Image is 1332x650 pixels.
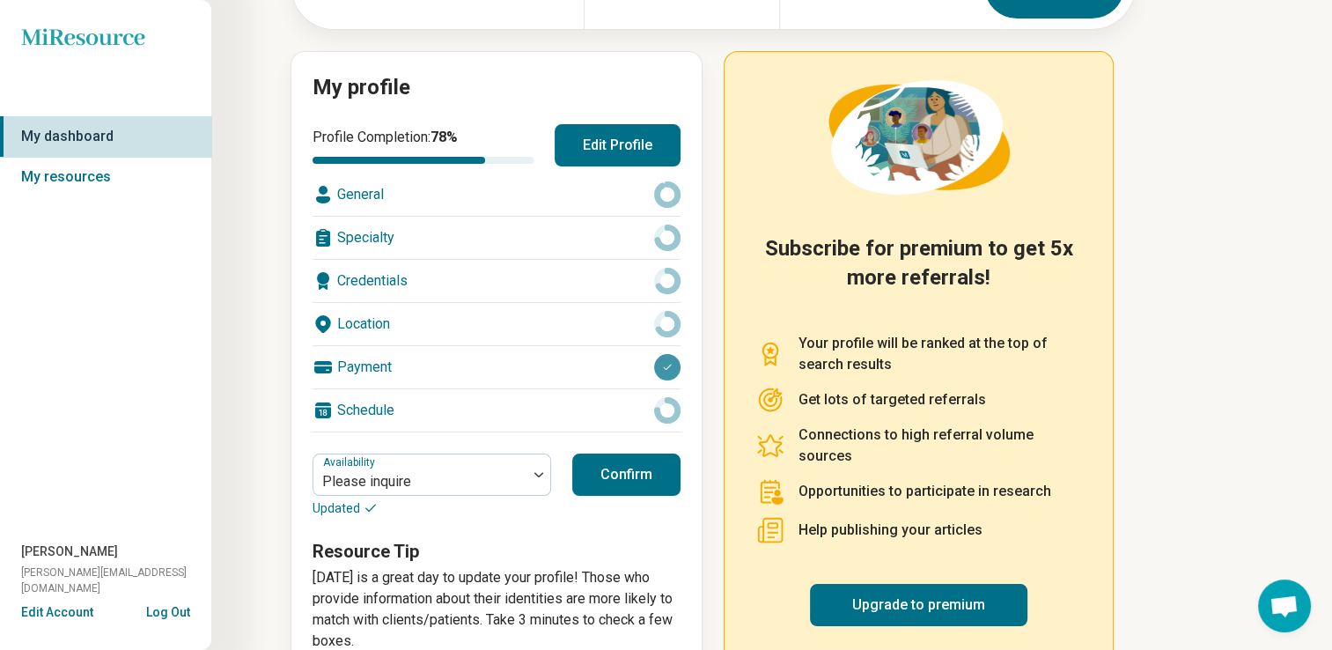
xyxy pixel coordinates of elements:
button: Edit Profile [555,124,681,166]
h2: My profile [313,73,681,103]
span: [PERSON_NAME] [21,543,118,561]
p: Get lots of targeted referrals [798,389,986,410]
button: Edit Account [21,603,93,622]
p: Updated [313,499,551,518]
p: Your profile will be ranked at the top of search results [798,333,1081,375]
span: 78 % [431,129,458,145]
div: General [313,174,681,216]
label: Availability [323,456,379,469]
p: Opportunities to participate in research [798,481,1051,502]
div: Location [313,303,681,345]
p: Connections to high referral volume sources [798,425,1081,467]
p: Help publishing your articles [798,520,982,541]
div: Schedule [313,389,681,432]
button: Confirm [572,454,681,496]
a: Upgrade to premium [810,584,1027,626]
div: Credentials [313,260,681,302]
div: Payment [313,346,681,388]
div: Open chat [1258,580,1311,632]
h3: Resource Tip [313,539,681,564]
span: [PERSON_NAME][EMAIL_ADDRESS][DOMAIN_NAME] [21,565,211,596]
div: Specialty [313,217,681,259]
button: Log Out [146,603,190,617]
h2: Subscribe for premium to get 5x more referrals! [756,234,1081,312]
div: Profile Completion: [313,127,534,164]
